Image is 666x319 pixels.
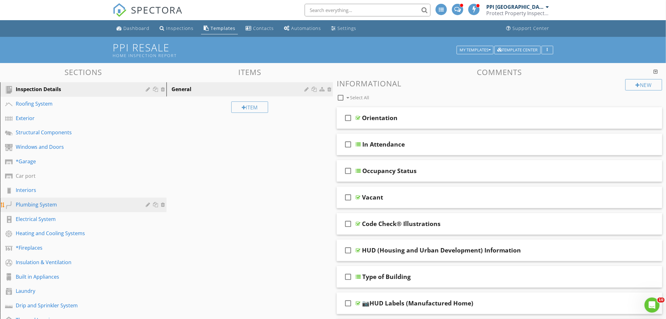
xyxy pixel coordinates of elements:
div: Templates [211,25,235,31]
div: Heating and Cooling Systems [16,229,137,237]
div: Contacts [253,25,274,31]
div: Occupancy Status [362,167,417,175]
div: Support Center [513,25,550,31]
div: Structural Components [16,129,137,136]
iframe: Intercom live chat [645,298,660,313]
div: My Templates [460,48,491,52]
i: check_box_outline_blank [343,137,353,152]
span: SPECTORA [131,3,183,16]
a: Template Center [494,47,541,52]
div: Dashboard [123,25,150,31]
a: Settings [329,23,359,34]
div: 📷HUD Labels (Manufactured Home) [362,299,473,307]
div: Exterior [16,114,137,122]
div: Type of Building [362,273,411,281]
span: 10 [658,298,665,303]
div: Automations [291,25,321,31]
a: Automations (Advanced) [281,23,324,34]
div: Electrical System [16,215,137,223]
div: New [625,79,662,90]
div: Home Inspection Report [113,53,459,58]
h3: Comments [337,68,662,76]
i: check_box_outline_blank [343,243,353,258]
h3: Informational [337,79,662,88]
div: PPI [GEOGRAPHIC_DATA][PERSON_NAME] [486,4,545,10]
div: Interiors [16,186,137,194]
a: Contacts [243,23,276,34]
div: HUD (Housing and Urban Development) Information [362,246,521,254]
div: Windows and Doors [16,143,137,151]
div: Drip and Sprinkler System [16,302,137,309]
div: Inspection Details [16,85,137,93]
div: Inspections [166,25,194,31]
div: Car port [16,172,137,180]
div: Item [231,101,268,113]
h3: Items [166,68,333,76]
a: Inspections [157,23,196,34]
div: Code Check® Illustrations [362,220,441,228]
div: General [172,85,306,93]
a: SPECTORA [113,9,183,22]
div: Roofing System [16,100,137,107]
div: *Garage [16,158,137,165]
i: check_box_outline_blank [343,110,353,125]
div: Plumbing System [16,201,137,208]
div: Protect Property Inspections [486,10,549,16]
div: In Attendance [362,141,405,148]
div: Laundry [16,287,137,295]
img: The Best Home Inspection Software - Spectora [113,3,127,17]
div: Settings [337,25,356,31]
i: check_box_outline_blank [343,296,353,311]
div: Vacant [362,194,383,201]
i: check_box_outline_blank [343,269,353,284]
button: My Templates [457,46,494,55]
input: Search everything... [305,4,431,16]
i: check_box_outline_blank [343,190,353,205]
a: Templates [201,23,238,34]
span: Select All [350,95,369,101]
i: check_box_outline_blank [343,163,353,178]
a: Dashboard [114,23,152,34]
div: *Fireplaces [16,244,137,252]
div: Template Center [497,48,538,52]
div: Orientation [362,114,398,122]
a: Support Center [504,23,552,34]
i: check_box_outline_blank [343,216,353,231]
div: Insulation & Ventilation [16,258,137,266]
button: Template Center [494,46,541,55]
div: Built in Appliances [16,273,137,281]
h1: PPI Resale [113,42,553,58]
